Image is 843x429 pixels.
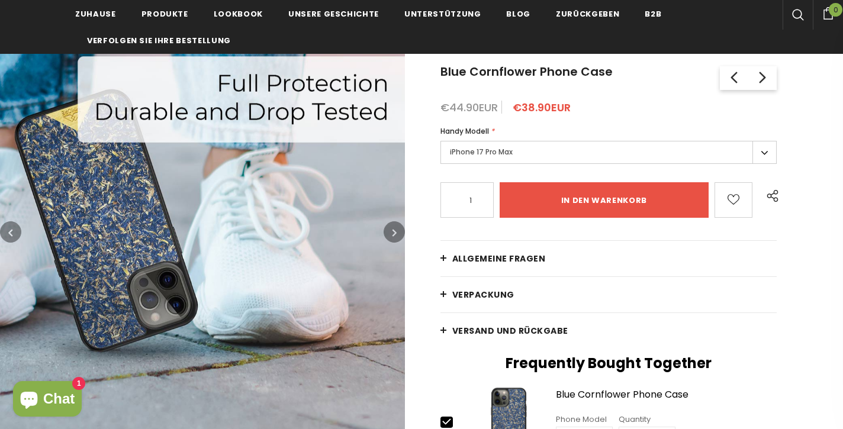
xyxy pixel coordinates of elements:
[500,182,709,218] input: in den warenkorb
[288,8,379,20] span: Unsere Geschichte
[75,8,116,20] span: Zuhause
[404,8,481,20] span: Unterstützung
[440,63,613,80] span: Blue Cornflower Phone Case
[440,100,498,115] span: €44.90EUR
[440,141,777,164] label: iPhone 17 Pro Max
[556,389,777,410] a: Blue Cornflower Phone Case
[440,313,777,349] a: Versand und Rückgabe
[506,8,530,20] span: Blog
[87,35,231,46] span: Verfolgen Sie Ihre Bestellung
[513,100,571,115] span: €38.90EUR
[452,325,568,337] span: Versand und Rückgabe
[556,414,613,425] div: Phone Model
[440,277,777,312] a: Verpackung
[619,414,675,425] div: Quantity
[452,289,514,301] span: Verpackung
[452,253,546,265] span: Allgemeine Fragen
[214,8,263,20] span: Lookbook
[87,27,231,53] a: Verfolgen Sie Ihre Bestellung
[141,8,188,20] span: Produkte
[440,241,777,276] a: Allgemeine Fragen
[829,3,842,17] span: 0
[556,8,619,20] span: Zurückgeben
[813,5,843,20] a: 0
[440,354,777,372] h2: Frequently Bought Together
[9,381,85,420] inbox-online-store-chat: Onlineshop-Chat von Shopify
[645,8,661,20] span: B2B
[440,126,489,136] span: Handy Modell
